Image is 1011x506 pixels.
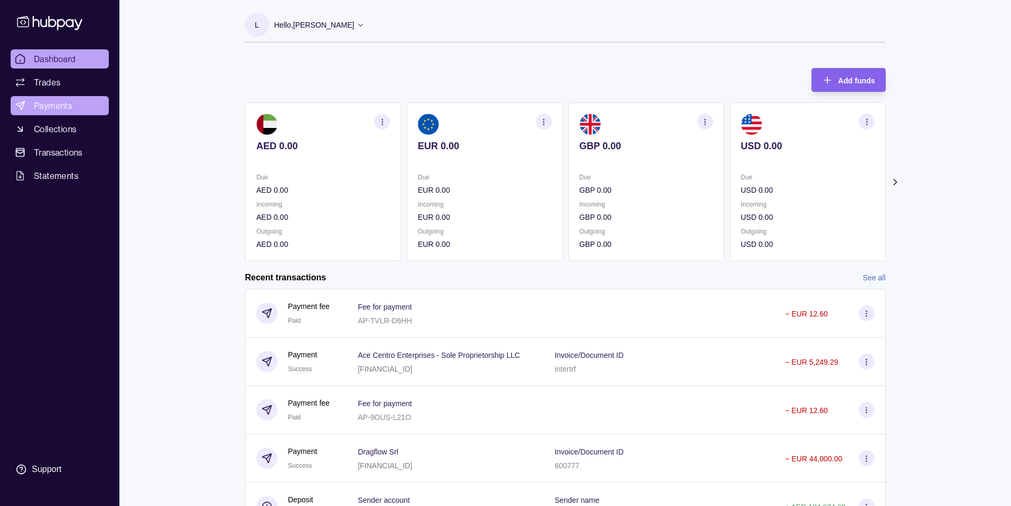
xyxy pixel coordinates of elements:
[740,226,874,237] p: Outgoing
[11,49,109,68] a: Dashboard
[358,448,398,456] p: Dragflow Srl
[11,143,109,162] a: Transactions
[256,171,390,183] p: Due
[579,140,713,152] p: GBP 0.00
[358,316,412,325] p: AP-TVLR-D6HH
[358,461,412,470] p: [FINANCIAL_ID]
[863,272,886,284] a: See all
[418,171,551,183] p: Due
[579,211,713,223] p: GBP 0.00
[740,238,874,250] p: USD 0.00
[288,445,317,457] p: Payment
[256,140,390,152] p: AED 0.00
[555,365,576,373] p: intertrf
[418,140,551,152] p: EUR 0.00
[740,140,874,152] p: USD 0.00
[579,171,713,183] p: Due
[555,448,624,456] p: Invoice/Document ID
[34,53,76,65] span: Dashboard
[358,351,520,359] p: Ace Centro Enterprises - Sole Proprietorship LLC
[34,99,72,112] span: Payments
[358,365,412,373] p: [FINANCIAL_ID]
[255,19,259,31] p: L
[418,114,439,135] img: eu
[579,184,713,196] p: GBP 0.00
[358,303,412,311] p: Fee for payment
[11,166,109,185] a: Statements
[418,211,551,223] p: EUR 0.00
[555,461,580,470] p: 600777
[358,413,411,422] p: AP-9OUS-L21O
[256,211,390,223] p: AED 0.00
[34,146,83,159] span: Transactions
[34,123,76,135] span: Collections
[11,73,109,92] a: Trades
[32,464,62,475] div: Support
[579,238,713,250] p: GBP 0.00
[740,184,874,196] p: USD 0.00
[785,406,828,415] p: − EUR 12.60
[418,199,551,210] p: Incoming
[740,171,874,183] p: Due
[358,496,410,504] p: Sender account
[740,114,762,135] img: us
[288,301,330,312] p: Payment fee
[288,317,301,324] span: Paid
[274,19,355,31] p: Hello, [PERSON_NAME]
[288,462,312,469] span: Success
[579,114,600,135] img: gb
[256,199,390,210] p: Incoming
[740,199,874,210] p: Incoming
[256,184,390,196] p: AED 0.00
[288,414,301,421] span: Paid
[418,238,551,250] p: EUR 0.00
[11,458,109,481] a: Support
[811,68,885,92] button: Add funds
[11,96,109,115] a: Payments
[34,169,79,182] span: Statements
[288,349,317,361] p: Payment
[245,272,326,284] h2: Recent transactions
[418,184,551,196] p: EUR 0.00
[785,358,838,366] p: − EUR 5,249.29
[256,226,390,237] p: Outgoing
[358,399,412,408] p: Fee for payment
[256,114,278,135] img: ae
[288,494,313,505] p: Deposit
[555,351,624,359] p: Invoice/Document ID
[838,76,875,85] span: Add funds
[555,496,599,504] p: Sender name
[785,454,842,463] p: − EUR 44,000.00
[579,226,713,237] p: Outgoing
[579,199,713,210] p: Incoming
[288,365,312,373] span: Success
[11,119,109,139] a: Collections
[785,310,828,318] p: − EUR 12.60
[418,226,551,237] p: Outgoing
[34,76,61,89] span: Trades
[288,397,330,409] p: Payment fee
[740,211,874,223] p: USD 0.00
[256,238,390,250] p: AED 0.00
